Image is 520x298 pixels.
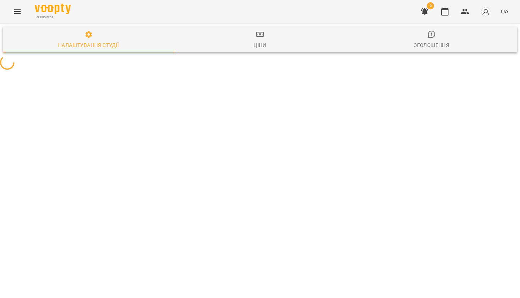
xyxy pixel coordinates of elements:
span: UA [501,8,508,15]
div: Оголошення [413,41,449,49]
span: 6 [427,2,434,9]
button: UA [498,5,511,18]
button: Menu [9,3,26,20]
div: Налаштування студії [58,41,119,49]
div: Ціни [253,41,266,49]
span: For Business [35,15,71,20]
img: avatar_s.png [481,7,491,17]
img: Voopty Logo [35,4,71,14]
